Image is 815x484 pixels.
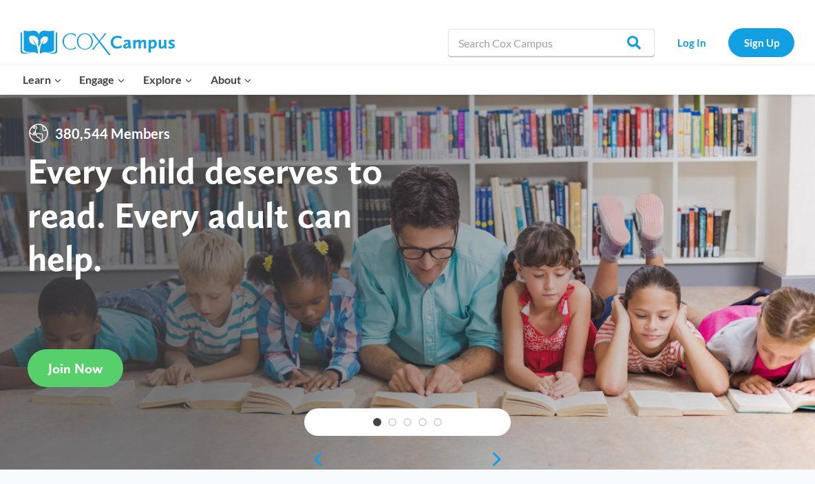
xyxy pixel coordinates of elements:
nav: Secondary Navigation [661,28,794,56]
span: 380,544 Members [50,122,176,144]
a: Join Now [28,349,123,387]
div: content slider buttons [304,445,511,473]
a: Log In [661,28,721,56]
span: Explore [143,71,193,89]
span: Learn [23,71,62,89]
nav: Primary Navigation [14,65,260,94]
a: 1 [373,418,381,426]
span: Engage [79,71,125,89]
a: next [490,451,511,467]
a: previous [304,451,325,467]
a: 4 [419,418,427,426]
input: Search Cox Campus [448,29,655,56]
a: 3 [403,418,412,426]
span: About [211,71,252,89]
strong: Every child deserves to read. Every adult can help. [28,148,383,280]
img: Cox Campus [21,30,175,55]
a: Sign Up [728,28,794,56]
span: Join Now [48,360,103,377]
a: 2 [388,418,396,426]
a: 5 [434,418,442,426]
